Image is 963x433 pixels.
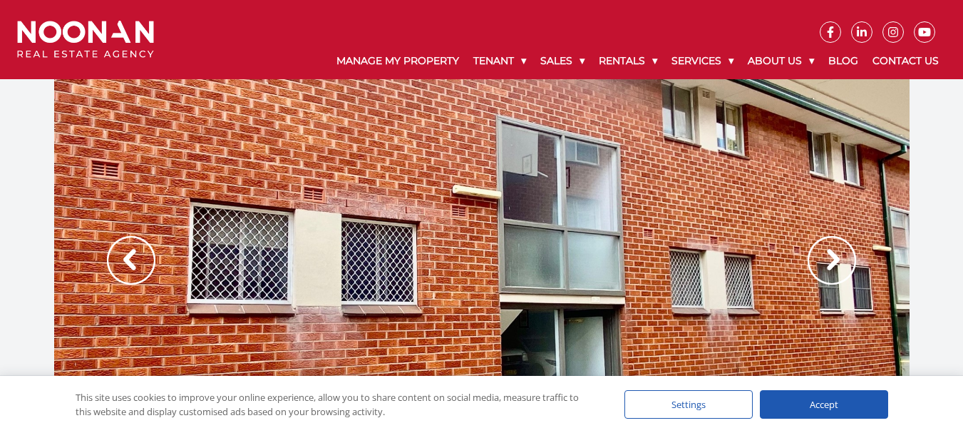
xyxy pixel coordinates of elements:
[741,43,821,79] a: About Us
[664,43,741,79] a: Services
[107,236,155,285] img: Arrow slider
[808,236,856,285] img: Arrow slider
[533,43,592,79] a: Sales
[592,43,664,79] a: Rentals
[76,390,596,419] div: This site uses cookies to improve your online experience, allow you to share content on social me...
[329,43,466,79] a: Manage My Property
[17,21,154,58] img: Noonan Real Estate Agency
[821,43,865,79] a: Blog
[466,43,533,79] a: Tenant
[624,390,753,419] div: Settings
[760,390,888,419] div: Accept
[865,43,946,79] a: Contact Us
